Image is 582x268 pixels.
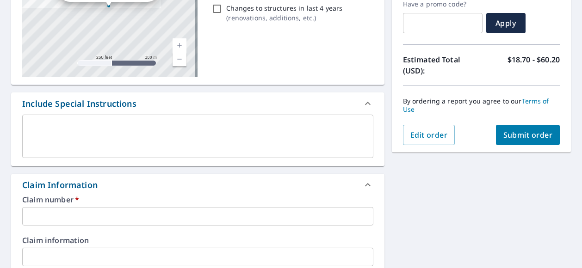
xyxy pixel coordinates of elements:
[410,130,448,140] span: Edit order
[226,13,342,23] p: ( renovations, additions, etc. )
[486,13,526,33] button: Apply
[22,179,98,191] div: Claim Information
[11,174,384,196] div: Claim Information
[22,237,373,244] label: Claim information
[496,125,560,145] button: Submit order
[494,18,518,28] span: Apply
[226,3,342,13] p: Changes to structures in last 4 years
[508,54,560,76] p: $18.70 - $60.20
[503,130,553,140] span: Submit order
[11,92,384,115] div: Include Special Instructions
[403,97,549,114] a: Terms of Use
[403,125,455,145] button: Edit order
[22,97,136,110] div: Include Special Instructions
[173,52,186,66] a: Current Level 17, Zoom Out
[173,38,186,52] a: Current Level 17, Zoom In
[403,54,482,76] p: Estimated Total (USD):
[22,196,373,203] label: Claim number
[403,97,560,114] p: By ordering a report you agree to our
